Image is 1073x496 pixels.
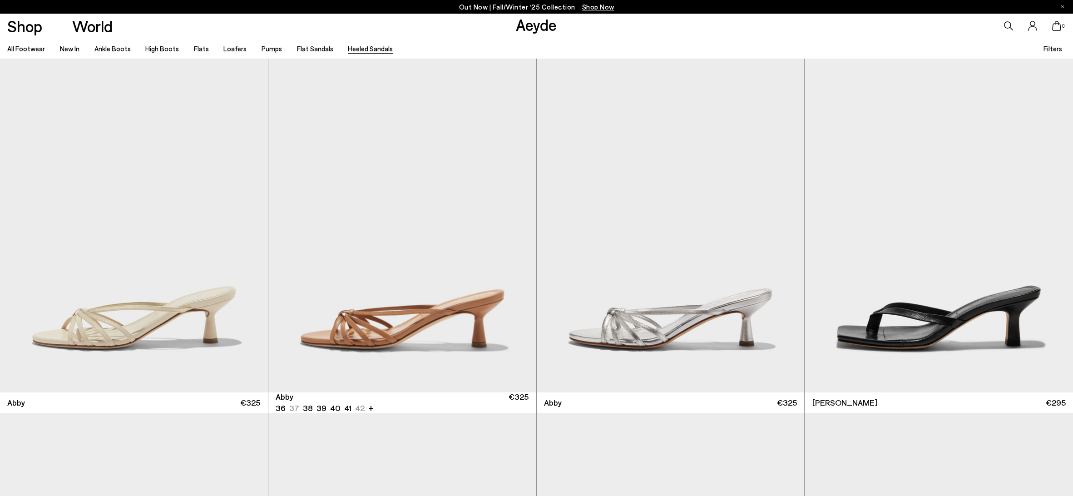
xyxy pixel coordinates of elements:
[276,402,362,414] ul: variant
[509,391,529,414] span: €325
[297,45,333,53] a: Flat Sandals
[348,45,393,53] a: Heeled Sandals
[60,45,79,53] a: New In
[344,402,351,414] li: 41
[1061,24,1066,29] span: 0
[145,45,179,53] a: High Boots
[276,391,293,402] span: Abby
[537,56,805,392] img: Abby Leather Mules
[805,56,1073,392] img: Wilma Leather Thong Sandals
[316,402,326,414] li: 39
[268,56,536,392] a: Next slide Previous slide
[268,392,536,413] a: Abby 36 37 38 39 40 41 42 + €325
[1043,45,1062,53] span: Filters
[368,402,373,414] li: +
[516,15,557,34] a: Aeyde
[94,45,131,53] a: Ankle Boots
[240,397,260,408] span: €325
[582,3,614,11] span: Navigate to /collections/new-in
[72,18,113,34] a: World
[805,392,1073,413] a: [PERSON_NAME] €295
[303,402,313,414] li: 38
[544,397,562,408] span: Abby
[459,1,614,13] p: Out Now | Fall/Winter ‘25 Collection
[268,56,536,392] div: 1 / 6
[1052,21,1061,31] a: 0
[537,392,805,413] a: Abby €325
[330,402,341,414] li: 40
[276,402,286,414] li: 36
[7,18,42,34] a: Shop
[223,45,247,53] a: Loafers
[194,45,209,53] a: Flats
[1046,397,1066,408] span: €295
[262,45,282,53] a: Pumps
[777,397,797,408] span: €325
[7,45,45,53] a: All Footwear
[7,397,25,408] span: Abby
[812,397,877,408] span: [PERSON_NAME]
[268,56,536,392] img: Abby Leather Mules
